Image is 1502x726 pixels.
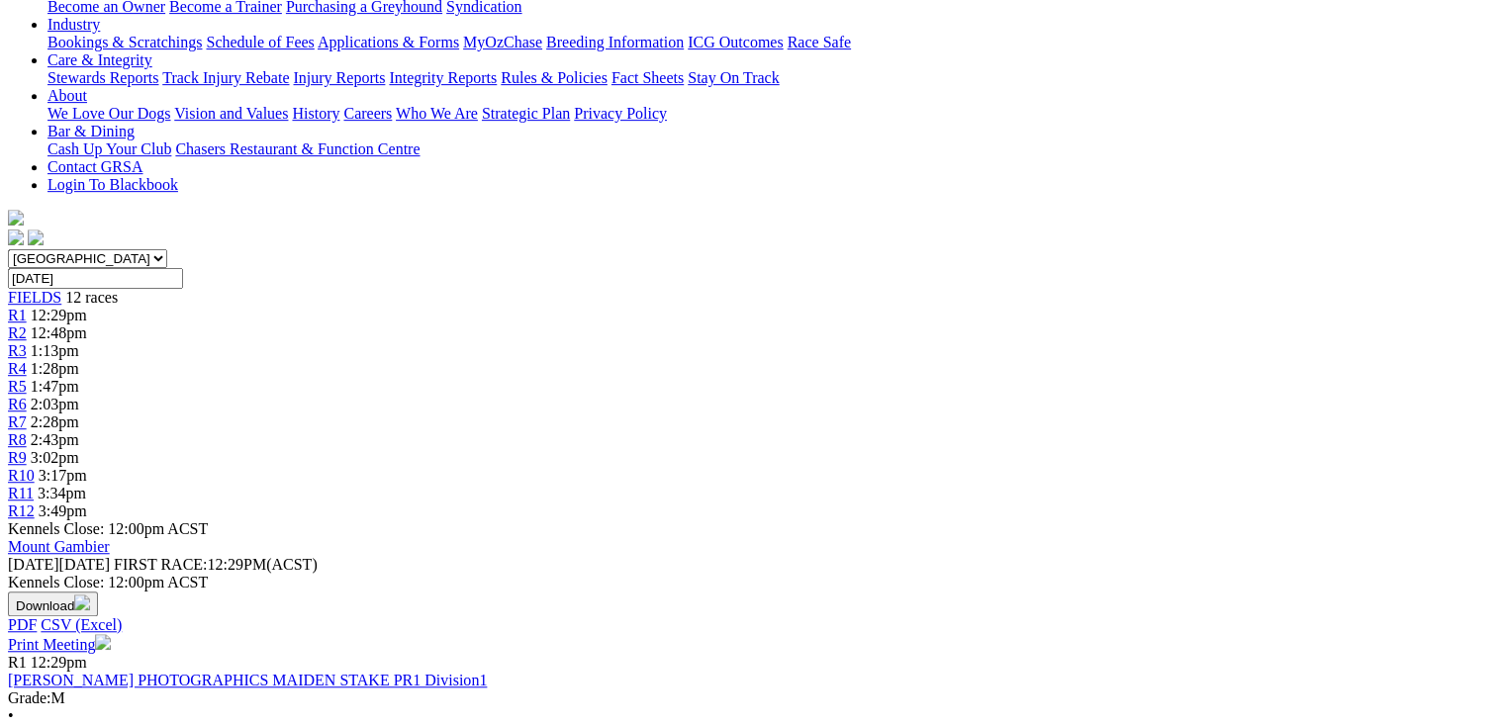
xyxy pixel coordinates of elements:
a: Contact GRSA [47,158,142,175]
span: 12:29pm [31,654,87,671]
a: R6 [8,396,27,412]
img: printer.svg [95,634,111,650]
span: • [8,707,14,724]
span: 2:43pm [31,431,79,448]
div: Industry [47,34,1494,51]
a: About [47,87,87,104]
a: Race Safe [787,34,850,50]
span: [DATE] [8,556,110,573]
span: [DATE] [8,556,59,573]
a: R9 [8,449,27,466]
a: R3 [8,342,27,359]
span: Grade: [8,689,51,706]
a: Rules & Policies [501,69,608,86]
span: R1 [8,654,27,671]
a: Stewards Reports [47,69,158,86]
a: Breeding Information [546,34,684,50]
a: Bar & Dining [47,123,135,139]
img: download.svg [74,594,90,610]
a: Bookings & Scratchings [47,34,202,50]
a: Privacy Policy [574,105,667,122]
a: MyOzChase [463,34,542,50]
a: Track Injury Rebate [162,69,289,86]
a: R7 [8,413,27,430]
span: 3:49pm [39,502,87,519]
a: CSV (Excel) [41,616,122,633]
span: 2:28pm [31,413,79,430]
span: 1:13pm [31,342,79,359]
a: We Love Our Dogs [47,105,170,122]
span: 1:47pm [31,378,79,395]
a: Applications & Forms [318,34,459,50]
img: facebook.svg [8,229,24,245]
span: FIRST RACE: [114,556,207,573]
span: 3:02pm [31,449,79,466]
a: Print Meeting [8,636,111,653]
span: 12:48pm [31,324,87,341]
a: ICG Outcomes [688,34,783,50]
a: FIELDS [8,289,61,306]
a: R1 [8,307,27,323]
a: Cash Up Your Club [47,140,171,157]
a: Who We Are [396,105,478,122]
a: Care & Integrity [47,51,152,68]
span: 12:29PM(ACST) [114,556,318,573]
a: History [292,105,339,122]
a: Chasers Restaurant & Function Centre [175,140,420,157]
div: Kennels Close: 12:00pm ACST [8,574,1494,591]
span: 2:03pm [31,396,79,412]
a: Login To Blackbook [47,176,178,193]
div: Download [8,616,1494,634]
a: R5 [8,378,27,395]
span: Kennels Close: 12:00pm ACST [8,520,208,537]
a: R12 [8,502,35,519]
a: Industry [47,16,100,33]
a: Stay On Track [688,69,779,86]
span: 3:17pm [39,467,87,484]
a: Injury Reports [293,69,385,86]
button: Download [8,591,98,616]
a: Schedule of Fees [206,34,314,50]
a: Integrity Reports [389,69,497,86]
span: 12 races [65,289,118,306]
a: R11 [8,485,34,501]
span: 12:29pm [31,307,87,323]
img: logo-grsa-white.png [8,210,24,226]
a: R4 [8,360,27,377]
a: Vision and Values [174,105,288,122]
a: Fact Sheets [611,69,684,86]
a: Strategic Plan [482,105,570,122]
a: R2 [8,324,27,341]
a: PDF [8,616,37,633]
a: Mount Gambier [8,538,110,555]
div: M [8,689,1494,707]
span: 1:28pm [31,360,79,377]
input: Select date [8,268,183,289]
span: 3:34pm [38,485,86,501]
div: Bar & Dining [47,140,1494,158]
a: Careers [343,105,392,122]
img: twitter.svg [28,229,44,245]
a: [PERSON_NAME] PHOTOGRAPHICS MAIDEN STAKE PR1 Division1 [8,672,487,688]
a: R8 [8,431,27,448]
div: About [47,105,1494,123]
a: R10 [8,467,35,484]
div: Care & Integrity [47,69,1494,87]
